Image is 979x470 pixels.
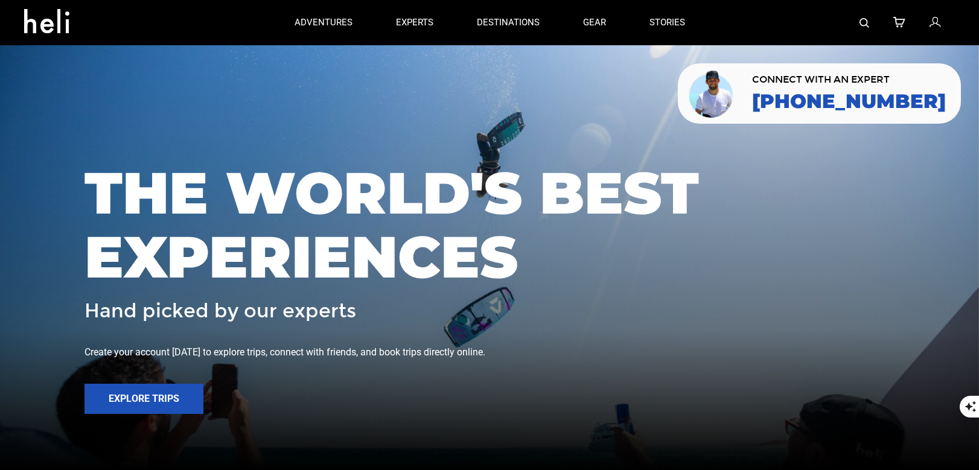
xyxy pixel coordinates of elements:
[752,91,946,112] a: [PHONE_NUMBER]
[295,16,352,29] p: adventures
[687,68,737,119] img: contact our team
[859,18,869,28] img: search-bar-icon.svg
[396,16,433,29] p: experts
[477,16,540,29] p: destinations
[85,384,203,414] button: Explore Trips
[752,75,946,84] span: CONNECT WITH AN EXPERT
[85,161,894,288] span: THE WORLD'S BEST EXPERIENCES
[85,300,356,322] span: Hand picked by our experts
[85,346,894,360] div: Create your account [DATE] to explore trips, connect with friends, and book trips directly online.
